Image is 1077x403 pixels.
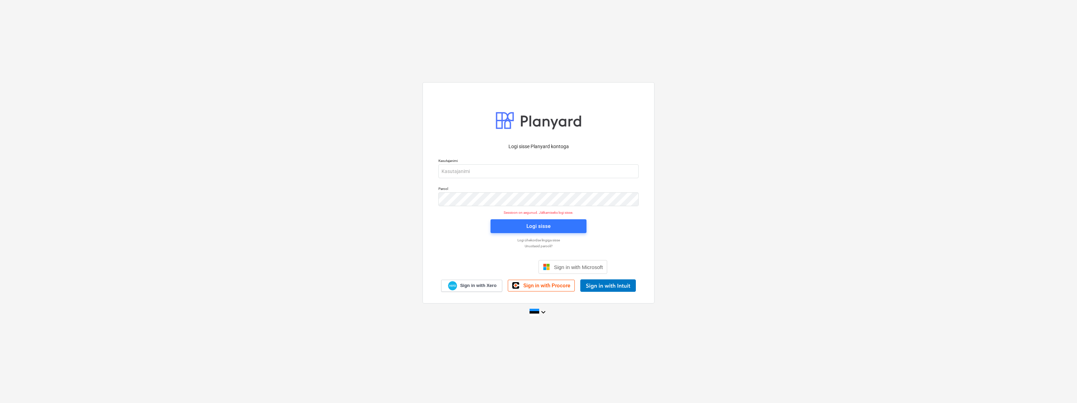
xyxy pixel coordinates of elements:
a: Sign in with Procore [508,280,575,291]
input: Kasutajanimi [438,164,639,178]
img: Microsoft logo [543,263,550,270]
a: Logi ühekordse lingiga sisse [435,238,642,242]
a: Sign in with Xero [441,280,503,292]
p: Kasutajanimi [438,159,639,164]
img: Xero logo [448,281,457,290]
button: Logi sisse [491,219,586,233]
a: Unustasid parooli? [435,244,642,248]
span: Sign in with Microsoft [554,264,603,270]
iframe: Sign in with Google Button [466,259,536,275]
p: Sessioon on aegunud. Jätkamiseks logi sisse. [434,210,643,215]
span: Sign in with Xero [460,282,496,289]
i: keyboard_arrow_down [539,308,547,316]
p: Parool [438,186,639,192]
div: Logi sisse [526,222,551,231]
span: Sign in with Procore [523,282,570,289]
p: Logi sisse Planyard kontoga [438,143,639,150]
